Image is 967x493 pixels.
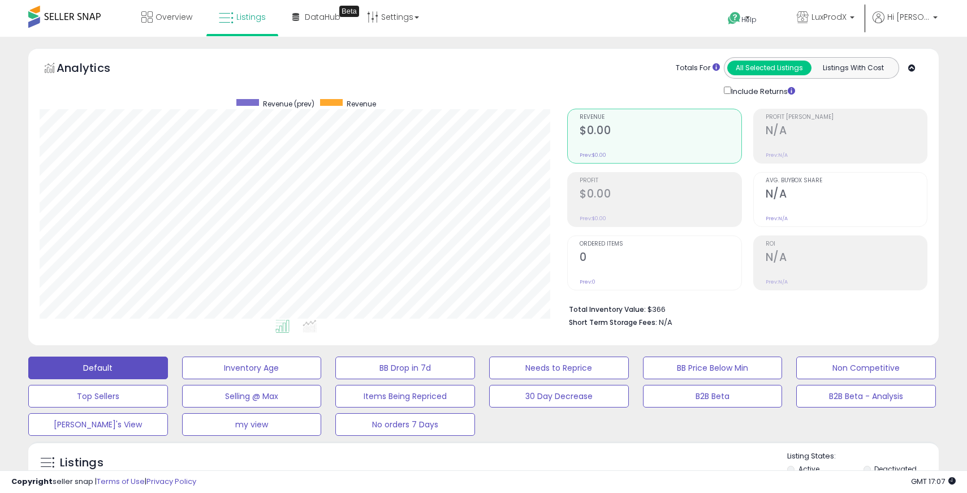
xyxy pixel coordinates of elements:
p: Listing States: [787,451,938,462]
span: Listings [236,11,266,23]
div: Include Returns [715,84,809,97]
small: Prev: N/A [766,152,788,158]
button: B2B Beta [643,385,783,408]
div: seller snap | | [11,477,196,487]
h5: Listings [60,455,103,471]
h2: $0.00 [580,124,741,139]
b: Total Inventory Value: [569,305,646,314]
span: Revenue [347,99,376,109]
label: Deactivated [874,464,917,474]
span: Hi [PERSON_NAME] [887,11,930,23]
h2: 0 [580,251,741,266]
i: Get Help [727,11,741,25]
button: No orders 7 Days [335,413,475,436]
span: Avg. Buybox Share [766,178,927,184]
h5: Analytics [57,60,132,79]
span: DataHub [305,11,340,23]
button: [PERSON_NAME]'s View [28,413,168,436]
button: Items Being Repriced [335,385,475,408]
span: Ordered Items [580,241,741,247]
span: Profit [580,178,741,184]
button: BB Drop in 7d [335,357,475,379]
a: Help [719,3,779,37]
button: 30 Day Decrease [489,385,629,408]
button: Selling @ Max [182,385,322,408]
span: Overview [156,11,192,23]
span: 2025-10-9 17:07 GMT [911,476,956,487]
span: LuxProdX [811,11,847,23]
a: Terms of Use [97,476,145,487]
h2: N/A [766,251,927,266]
button: BB Price Below Min [643,357,783,379]
small: Prev: N/A [766,215,788,222]
button: Inventory Age [182,357,322,379]
button: Listings With Cost [811,61,895,75]
button: Default [28,357,168,379]
b: Short Term Storage Fees: [569,318,657,327]
button: Non Competitive [796,357,936,379]
button: B2B Beta - Analysis [796,385,936,408]
strong: Copyright [11,476,53,487]
li: $366 [569,302,919,315]
span: ROI [766,241,927,247]
small: Prev: N/A [766,278,788,285]
a: Hi [PERSON_NAME] [873,11,938,37]
h2: N/A [766,124,927,139]
span: N/A [659,317,672,328]
small: Prev: $0.00 [580,152,606,158]
label: Active [798,464,819,474]
span: Profit [PERSON_NAME] [766,114,927,121]
button: my view [182,413,322,436]
div: Totals For [676,63,720,74]
a: Privacy Policy [146,476,196,487]
h2: N/A [766,187,927,203]
small: Prev: $0.00 [580,215,606,222]
span: Help [741,15,757,24]
span: Revenue (prev) [263,99,314,109]
button: All Selected Listings [727,61,811,75]
small: Prev: 0 [580,278,595,285]
button: Top Sellers [28,385,168,408]
span: Revenue [580,114,741,121]
button: Needs to Reprice [489,357,629,379]
h2: $0.00 [580,187,741,203]
div: Tooltip anchor [339,6,359,17]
